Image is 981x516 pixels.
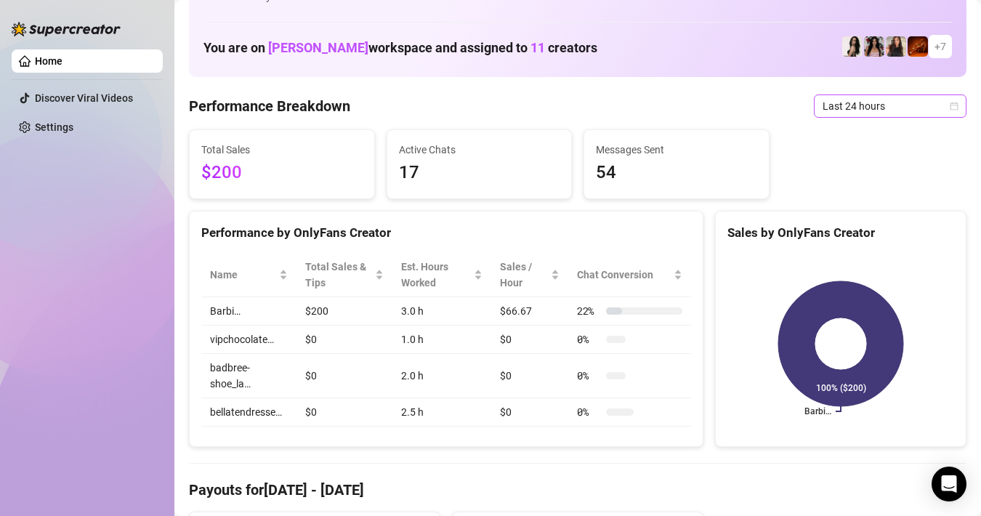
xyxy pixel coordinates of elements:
span: Messages Sent [596,142,757,158]
div: Sales by OnlyFans Creator [727,223,954,243]
td: bellatendresse… [201,398,296,427]
td: 2.5 h [392,398,491,427]
span: Name [210,267,276,283]
td: $200 [296,297,392,326]
h4: Payouts for [DATE] - [DATE] [189,480,966,500]
th: Sales / Hour [491,253,568,297]
span: Last 24 hours [823,95,958,117]
div: Open Intercom Messenger [932,467,966,501]
th: Chat Conversion [568,253,691,297]
td: Barbi… [201,297,296,326]
td: $0 [491,354,568,398]
span: calendar [950,102,958,110]
a: Discover Viral Videos [35,92,133,104]
td: 2.0 h [392,354,491,398]
span: 0 % [577,368,600,384]
td: $0 [296,326,392,354]
span: 0 % [577,404,600,420]
span: 22 % [577,303,600,319]
a: Settings [35,121,73,133]
div: Performance by OnlyFans Creator [201,223,691,243]
th: Name [201,253,296,297]
span: 54 [596,159,757,187]
td: 3.0 h [392,297,491,326]
h1: You are on workspace and assigned to creators [203,40,597,56]
span: 0 % [577,331,600,347]
div: Est. Hours Worked [401,259,471,291]
th: Total Sales & Tips [296,253,392,297]
td: vipchocolate… [201,326,296,354]
span: Total Sales [201,142,363,158]
span: $200 [201,159,363,187]
img: empress.venus [864,36,884,57]
img: logo-BBDzfeDw.svg [12,22,121,36]
text: Barbi… [804,406,831,416]
span: 11 [530,40,545,55]
img: ChloeLove [842,36,863,57]
span: Sales / Hour [500,259,548,291]
img: diandradelgado [886,36,906,57]
td: $0 [296,354,392,398]
td: $66.67 [491,297,568,326]
a: Home [35,55,62,67]
td: $0 [491,398,568,427]
span: Chat Conversion [577,267,671,283]
span: [PERSON_NAME] [268,40,368,55]
span: Active Chats [399,142,560,158]
td: $0 [296,398,392,427]
span: 17 [399,159,560,187]
img: vipchocolate [908,36,928,57]
h4: Performance Breakdown [189,96,350,116]
span: + 7 [934,39,946,55]
td: 1.0 h [392,326,491,354]
td: $0 [491,326,568,354]
span: Total Sales & Tips [305,259,372,291]
td: badbree-shoe_la… [201,354,296,398]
